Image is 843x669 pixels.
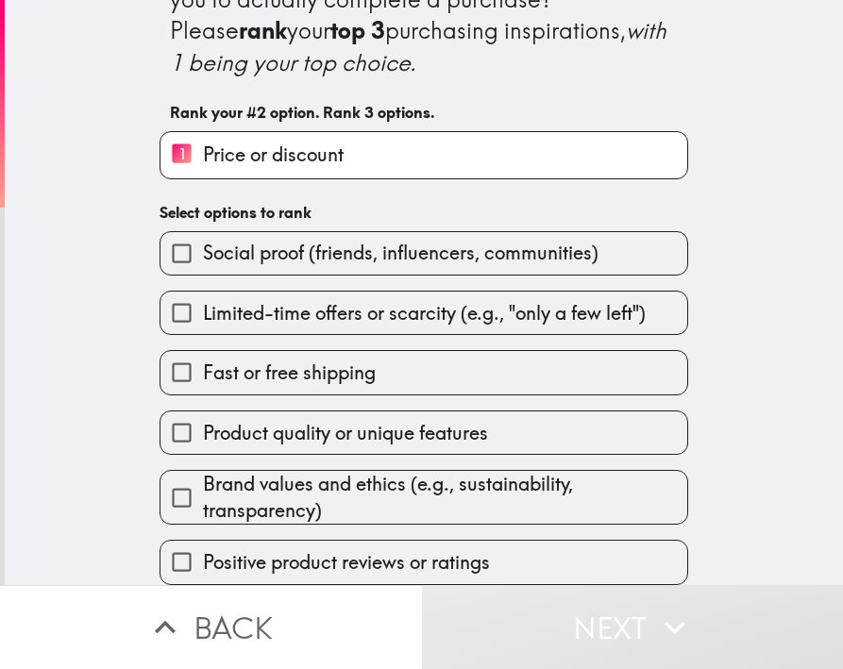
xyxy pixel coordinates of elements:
span: Product quality or unique features [203,420,488,446]
span: Positive product reviews or ratings [203,549,490,576]
span: Social proof (friends, influencers, communities) [203,240,599,266]
button: Positive product reviews or ratings [160,541,687,583]
b: top 3 [330,16,385,44]
span: Limited-time offers or scarcity (e.g., "only a few left") [203,300,646,326]
h6: Rank your #2 option. Rank 3 options. [170,102,678,123]
button: Limited-time offers or scarcity (e.g., "only a few left") [160,292,687,334]
button: Fast or free shipping [160,351,687,393]
button: Brand values and ethics (e.g., sustainability, transparency) [160,471,687,524]
span: Fast or free shipping [203,360,376,386]
button: 1Price or discount [160,132,687,178]
i: with 1 being your top choice. [170,16,672,76]
h6: Select options to rank [160,202,688,223]
button: Social proof (friends, influencers, communities) [160,232,687,275]
b: rank [239,16,287,44]
span: Price or discount [203,142,344,168]
button: Product quality or unique features [160,411,687,454]
span: Brand values and ethics (e.g., sustainability, transparency) [203,471,687,524]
